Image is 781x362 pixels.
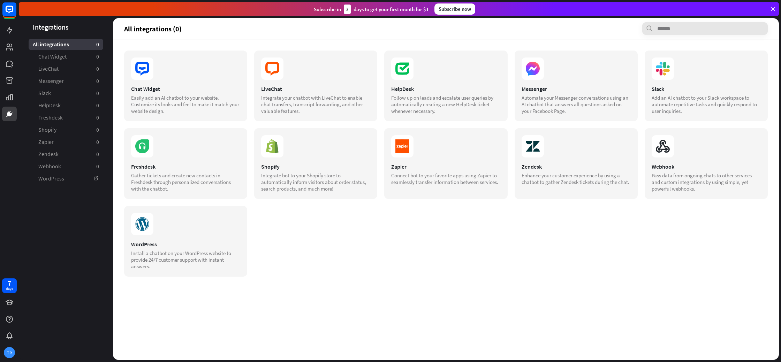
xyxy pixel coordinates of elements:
span: LiveChat [38,65,59,72]
span: HelpDesk [38,102,61,109]
aside: 0 [96,126,99,133]
div: Integrate your chatbot with LiveChat to enable chat transfers, transcript forwarding, and other v... [261,94,370,114]
div: Integrate bot to your Shopify store to automatically inform visitors about order status, search p... [261,172,370,192]
span: Webhook [38,163,61,170]
span: Zendesk [38,151,59,158]
span: Freshdesk [38,114,63,121]
div: Install a chatbot on your WordPress website to provide 24/7 customer support with instant answers. [131,250,240,270]
div: 7 [8,280,11,286]
aside: 0 [96,138,99,146]
div: Webhook [652,163,761,170]
div: Easily add an AI chatbot to your website. Customize its looks and feel to make it match your webs... [131,94,240,114]
div: days [6,286,13,291]
div: LiveChat [261,85,370,92]
aside: 0 [96,90,99,97]
div: Automate your Messenger conversations using an AI chatbot that answers all questions asked on you... [522,94,631,114]
div: Follow up on leads and escalate user queries by automatically creating a new HelpDesk ticket when... [391,94,500,114]
button: Open LiveChat chat widget [6,3,26,24]
span: Zapier [38,138,54,146]
span: Shopify [38,126,56,133]
a: Shopify 0 [29,124,103,136]
a: 7 days [2,278,17,293]
div: Enhance your customer experience by using a chatbot to gather Zendesk tickets during the chat. [522,172,631,185]
a: Chat Widget 0 [29,51,103,62]
aside: 0 [96,65,99,72]
a: Webhook 0 [29,161,103,172]
aside: 0 [96,77,99,85]
aside: 0 [96,151,99,158]
div: Messenger [522,85,631,92]
span: Slack [38,90,51,97]
span: All integrations [33,41,69,48]
span: Messenger [38,77,64,85]
div: Gather tickets and create new contacts in Freshdesk through personalized conversations with the c... [131,172,240,192]
div: Subscribe now [434,3,475,15]
aside: 0 [96,114,99,121]
div: Connect bot to your favorite apps using Zapier to seamlessly transfer information between services. [391,172,500,185]
section: All integrations (0) [124,22,768,35]
div: Zendesk [522,163,631,170]
aside: 0 [96,163,99,170]
div: 3 [344,5,351,14]
aside: 0 [96,102,99,109]
div: TR [4,347,15,358]
a: Zapier 0 [29,136,103,148]
a: Messenger 0 [29,75,103,87]
div: Slack [652,85,761,92]
div: HelpDesk [391,85,500,92]
aside: 0 [96,41,99,48]
div: Add an AI chatbot to your Slack workspace to automate repetitive tasks and quickly respond to use... [652,94,761,114]
a: WordPress [29,173,103,184]
div: Shopify [261,163,370,170]
span: Chat Widget [38,53,67,60]
a: Freshdesk 0 [29,112,103,123]
div: Zapier [391,163,500,170]
aside: 0 [96,53,99,60]
div: Freshdesk [131,163,240,170]
div: Subscribe in days to get your first month for $1 [314,5,429,14]
div: WordPress [131,241,240,248]
header: Integrations [19,22,113,32]
a: LiveChat 0 [29,63,103,75]
a: HelpDesk 0 [29,100,103,111]
div: Chat Widget [131,85,240,92]
a: Zendesk 0 [29,148,103,160]
a: Slack 0 [29,87,103,99]
div: Pass data from ongoing chats to other services and custom integrations by using simple, yet power... [652,172,761,192]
